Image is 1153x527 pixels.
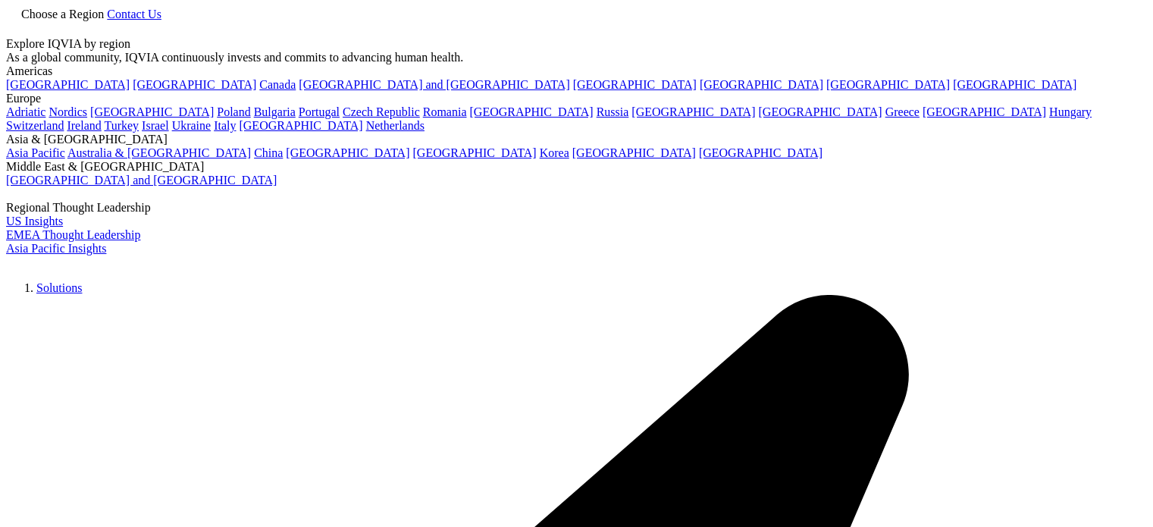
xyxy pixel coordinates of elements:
div: Explore IQVIA by region [6,37,1147,51]
span: Choose a Region [21,8,104,20]
a: Bulgaria [254,105,296,118]
a: Romania [423,105,467,118]
a: [GEOGRAPHIC_DATA] [953,78,1076,91]
div: As a global community, IQVIA continuously invests and commits to advancing human health. [6,51,1147,64]
a: [GEOGRAPHIC_DATA] [700,78,823,91]
a: [GEOGRAPHIC_DATA] and [GEOGRAPHIC_DATA] [6,174,277,187]
a: [GEOGRAPHIC_DATA] [133,78,256,91]
a: Greece [885,105,920,118]
div: Asia & [GEOGRAPHIC_DATA] [6,133,1147,146]
a: [GEOGRAPHIC_DATA] [90,105,214,118]
a: EMEA Thought Leadership [6,228,140,241]
a: Adriatic [6,105,45,118]
a: Hungary [1049,105,1092,118]
a: China [254,146,283,159]
a: Australia & [GEOGRAPHIC_DATA] [67,146,251,159]
a: Russia [597,105,629,118]
a: Portugal [299,105,340,118]
a: [GEOGRAPHIC_DATA] [699,146,822,159]
a: [GEOGRAPHIC_DATA] [413,146,537,159]
a: [GEOGRAPHIC_DATA] [286,146,409,159]
a: Czech Republic [343,105,420,118]
a: Ireland [67,119,101,132]
a: [GEOGRAPHIC_DATA] [759,105,882,118]
a: Israel [142,119,169,132]
a: Asia Pacific [6,146,65,159]
a: Turkey [104,119,139,132]
div: Middle East & [GEOGRAPHIC_DATA] [6,160,1147,174]
a: [GEOGRAPHIC_DATA] [470,105,594,118]
a: [GEOGRAPHIC_DATA] [573,78,697,91]
a: Netherlands [366,119,425,132]
a: [GEOGRAPHIC_DATA] [923,105,1046,118]
a: [GEOGRAPHIC_DATA] [572,146,696,159]
a: Solutions [36,281,82,294]
a: Poland [217,105,250,118]
div: Americas [6,64,1147,78]
div: Regional Thought Leadership [6,201,1147,215]
a: Korea [540,146,569,159]
a: [GEOGRAPHIC_DATA] and [GEOGRAPHIC_DATA] [299,78,569,91]
a: [GEOGRAPHIC_DATA] [631,105,755,118]
a: Contact Us [107,8,161,20]
a: [GEOGRAPHIC_DATA] [826,78,950,91]
a: Canada [259,78,296,91]
a: Ukraine [172,119,211,132]
a: US Insights [6,215,63,227]
a: [GEOGRAPHIC_DATA] [6,78,130,91]
a: Asia Pacific Insights [6,242,106,255]
a: Nordics [49,105,87,118]
div: Europe [6,92,1147,105]
a: [GEOGRAPHIC_DATA] [239,119,362,132]
a: Italy [214,119,236,132]
a: Switzerland [6,119,64,132]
